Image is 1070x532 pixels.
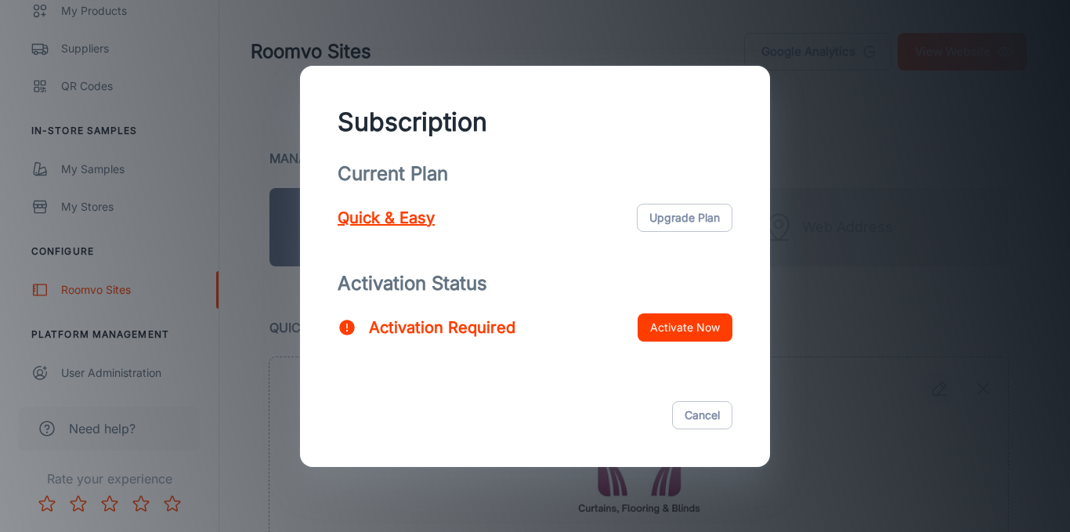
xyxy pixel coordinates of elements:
[369,316,515,339] p: Activation Required
[338,270,732,298] p: Activation Status
[338,160,732,188] p: Current Plan
[338,103,732,141] div: Subscription
[637,204,732,232] button: Upgrade Plan
[672,401,732,429] button: Cancel
[338,206,435,230] p: Quick & Easy
[638,313,732,342] button: Activate Now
